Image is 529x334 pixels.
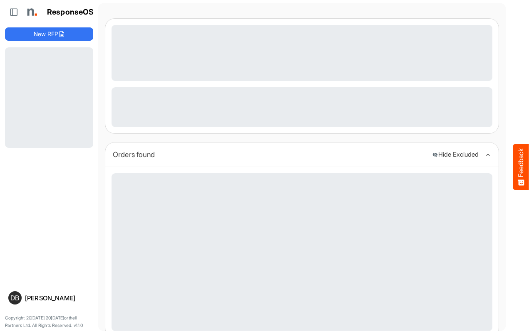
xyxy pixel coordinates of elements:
span: DB [10,295,19,301]
img: Northell [23,4,40,20]
h1: ResponseOS [47,8,94,17]
div: Orders found [113,149,426,160]
div: Loading... [112,173,492,331]
div: [PERSON_NAME] [25,295,90,301]
div: Loading... [5,47,93,147]
p: Copyright 20[DATE] 20[DATE]orthell Partners Ltd. All Rights Reserved. v1.1.0 [5,314,93,329]
div: Loading... [112,25,492,81]
button: Hide Excluded [432,151,479,158]
button: Feedback [513,144,529,190]
button: New RFP [5,27,93,41]
div: Loading... [112,87,492,127]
